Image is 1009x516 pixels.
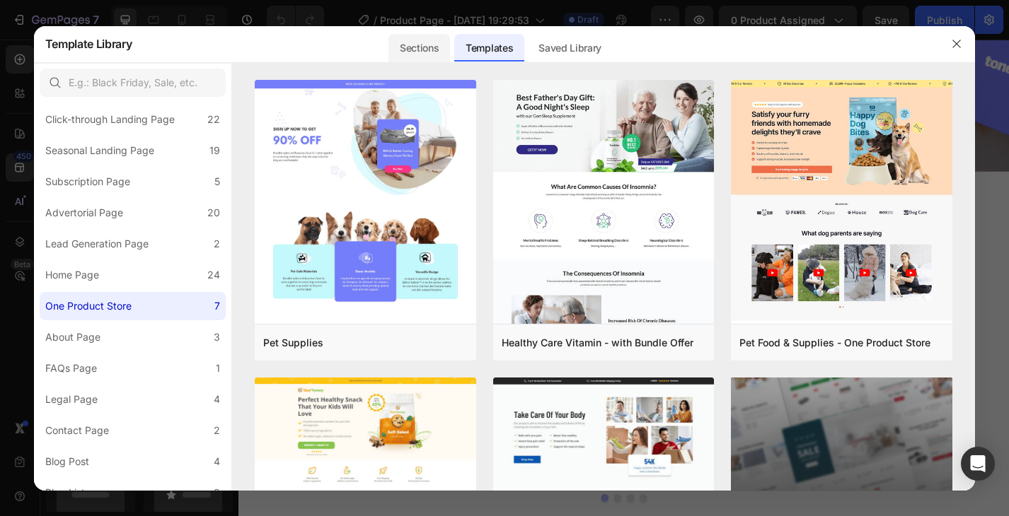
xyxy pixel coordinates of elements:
[267,247,400,482] img: gempages_575604451990045258-4acaabb0-5293-491e-ae8f-6c247f839487.gif
[214,453,220,470] div: 4
[45,25,132,62] h2: Template Library
[413,500,422,509] button: Dot
[207,111,220,128] div: 22
[45,391,98,408] div: Legal Page
[45,360,97,377] div: FAQs Page
[45,111,175,128] div: Click-through Landing Page
[757,341,805,388] button: Carousel Next Arrow
[388,34,450,62] div: Sections
[45,173,130,190] div: Subscription Page
[159,357,236,460] p: Engineered with ultra-stretch fabric that gives powerful hold without pulling or harming your skin.
[214,484,220,501] div: 2
[454,34,524,62] div: Templates
[263,334,323,351] div: Pet Supplies
[214,298,220,315] div: 7
[527,34,613,62] div: Saved Library
[40,69,226,97] input: E.g.: Black Friday, Sale, etc.
[961,447,995,481] div: Open Intercom Messenger
[214,173,220,190] div: 5
[394,72,455,87] strong: SHOP NOW
[207,204,220,221] div: 20
[322,185,432,215] span: Why Use
[45,142,154,159] div: Seasonal Landing Page
[207,266,220,283] div: 24
[216,360,220,377] div: 1
[399,500,408,509] button: Dot
[209,142,220,159] div: 19
[45,341,92,388] button: Carousel Back Arrow
[437,186,528,214] img: tonee logo
[564,247,696,482] img: gempages_575604451990045258-7271a943-c790-402c-a5ba-bf05b6b24db4.gif
[427,500,436,509] button: Dot
[323,64,526,95] button: <p><strong>SHOP NOW</strong></p>
[45,204,123,221] div: Advertorial Page
[214,329,220,346] div: 3
[45,484,85,501] div: Blog List
[45,235,149,252] div: Lead Generation Page
[753,273,830,334] p: No More Peeling or Lifting
[214,422,220,439] div: 2
[159,262,236,343] p: Maximum Lift, Zero Skin Damage
[45,266,99,283] div: Home Page
[340,1,509,35] img: gempages_575604451990045258-28b9930c-0eab-4a07-a759-46b70c35410f.png
[214,235,220,252] div: 2
[45,453,89,470] div: Blog Post
[456,242,533,364] p: More Coverage Than Any Other Tape
[753,346,830,450] p: Our 20° rounded edges stop annoying corner lift-offs — keeping your tape secure and invisible all...
[442,500,450,509] button: Dot
[214,391,220,408] div: 4
[45,329,100,346] div: About Page
[739,334,930,351] div: Pet Food & Supplies - One Product Store
[456,377,533,480] p: Custom 7 inch (18cm) width provides unmatched coverage and lift — no other tape compares.
[45,298,132,315] div: One Product Store
[502,334,693,351] div: Healthy Care Vitamin - with Bundle Offer
[45,422,109,439] div: Contact Page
